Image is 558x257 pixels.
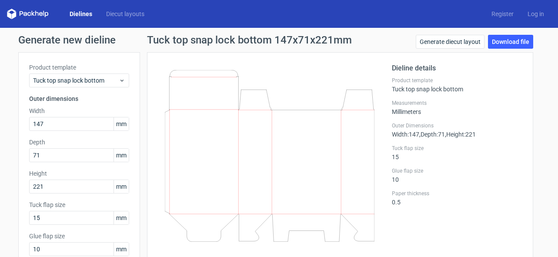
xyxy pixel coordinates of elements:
div: 0.5 [392,190,522,206]
a: Register [484,10,521,18]
span: Width : 147 [392,131,419,138]
label: Outer Dimensions [392,122,522,129]
span: mm [114,180,129,193]
label: Depth [29,138,129,147]
a: Download file [488,35,533,49]
div: 10 [392,167,522,183]
label: Paper thickness [392,190,522,197]
span: mm [114,243,129,256]
label: Measurements [392,100,522,107]
span: , Height : 221 [445,131,476,138]
span: Tuck top snap lock bottom [33,76,119,85]
div: Millimeters [392,100,522,115]
h1: Generate new dieline [18,35,540,45]
label: Width [29,107,129,115]
span: , Depth : 71 [419,131,445,138]
h3: Outer dimensions [29,94,129,103]
div: Tuck top snap lock bottom [392,77,522,93]
span: mm [114,149,129,162]
a: Dielines [63,10,99,18]
div: 15 [392,145,522,160]
label: Tuck flap size [29,200,129,209]
h2: Dieline details [392,63,522,73]
a: Generate diecut layout [416,35,484,49]
span: mm [114,117,129,130]
span: mm [114,211,129,224]
a: Diecut layouts [99,10,151,18]
a: Log in [521,10,551,18]
label: Product template [392,77,522,84]
h1: Tuck top snap lock bottom 147x71x221mm [147,35,352,45]
label: Tuck flap size [392,145,522,152]
label: Product template [29,63,129,72]
label: Glue flap size [29,232,129,240]
label: Glue flap size [392,167,522,174]
label: Height [29,169,129,178]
